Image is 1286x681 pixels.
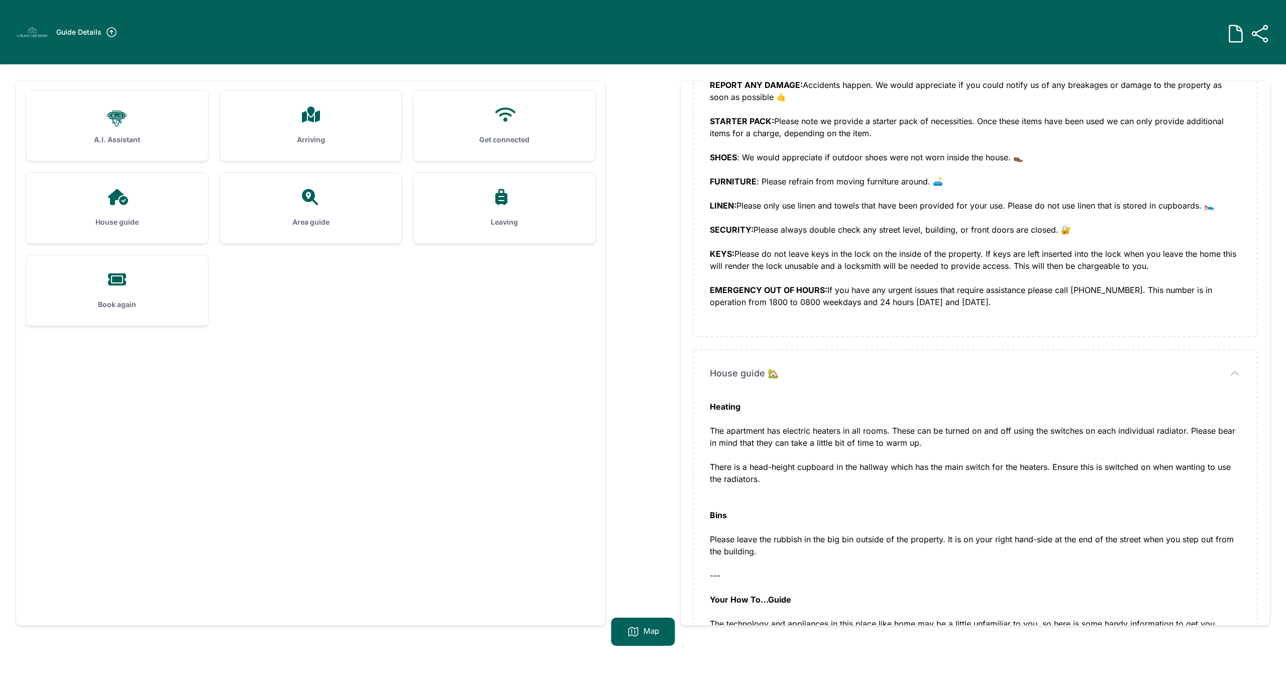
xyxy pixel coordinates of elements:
strong: SECURITY: [710,225,754,235]
a: House guide [26,173,208,243]
div: : Please refrain from moving furniture around. 🛋️ Please only use linen and towels that have been... [710,175,1241,320]
strong: Your How To…Guide [710,595,791,605]
a: A.I. Assistant [26,90,208,161]
div: Accidents happen. We would appreciate if you could notify us of any breakages or damage to the pr... [710,79,1241,175]
span: House guide 🏡 [710,366,779,380]
button: House guide 🏡 [710,366,1241,380]
strong: REPORT ANY DAMAGE: [710,80,803,90]
a: Book again [26,255,208,326]
h3: A.I. Assistant [42,135,192,145]
strong: STARTER PACK: [710,116,774,126]
a: Area guide [220,173,402,243]
h3: Area guide [236,217,386,227]
strong: LINEN: [710,201,736,211]
img: lf0hruy9pqo2hu87estvefpkxurx [16,16,48,48]
h3: Leaving [430,217,579,227]
a: Get connected [413,90,595,161]
a: Guide Details [56,26,118,38]
strong: Bins [710,510,727,520]
h3: House guide [42,217,192,227]
p: Map [644,626,659,638]
div: Please leave the rubbish in the big bin outside of the property. It is on your right hand-side at... [710,533,1241,618]
h3: Arriving [236,135,386,145]
h3: Get connected [430,135,579,145]
div: The technology and appliances in this place like home may be a little unfamiliar to you, so here ... [710,618,1241,654]
strong: EMERGENCY OUT OF HOURS: [710,285,827,295]
h3: Book again [42,300,192,310]
a: Leaving [413,173,595,243]
strong: FURNITURE [710,176,757,186]
a: Arriving [220,90,402,161]
h3: Guide Details [56,27,101,37]
div: The apartment has electric heaters in all rooms. These can be turned on and off using the switche... [710,425,1241,461]
div: There is a head-height cupboard in the hallway which has the main switch for the heaters. Ensure ... [710,461,1241,497]
strong: Heating [710,402,740,412]
strong: SHOES [710,152,737,162]
strong: KEYS: [710,249,734,259]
